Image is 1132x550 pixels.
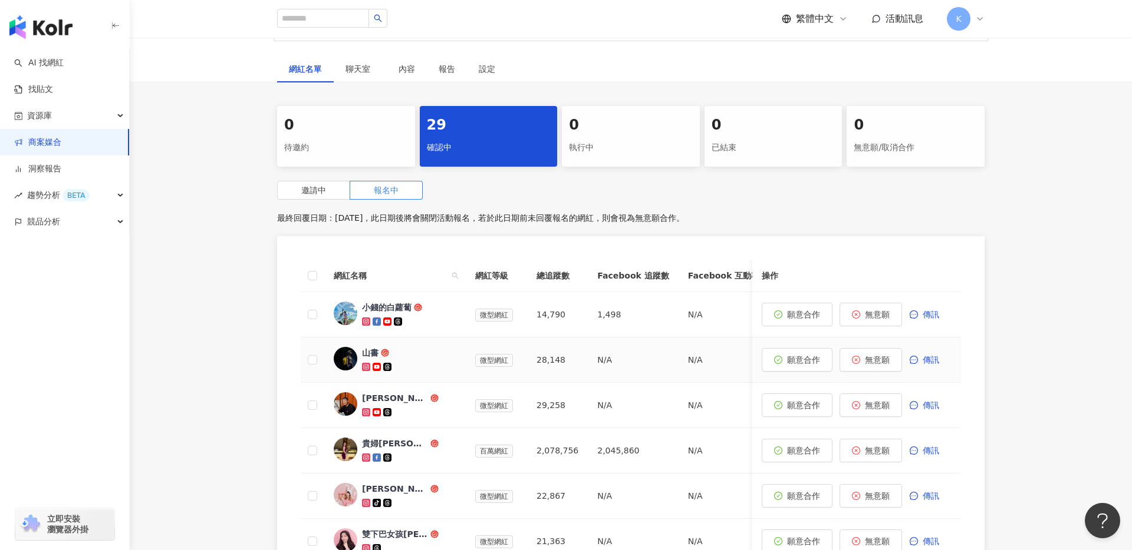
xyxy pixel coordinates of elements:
span: 網紅名稱 [334,269,447,282]
span: 邀請中 [301,185,326,195]
div: 執行中 [569,138,693,158]
span: 微型網紅 [475,535,513,548]
button: 無意願 [840,348,902,372]
div: 貴婦[PERSON_NAME]粉絲團 [362,438,428,449]
span: check-circle [774,446,782,455]
span: 傳訊 [923,310,939,319]
td: 2,045,860 [588,428,678,473]
div: 無意願/取消合作 [854,138,978,158]
div: 0 [569,115,693,135]
th: 操作 [752,260,961,292]
div: 0 [712,115,835,135]
div: [PERSON_NAME] [362,483,428,495]
div: 小錢的白蘿蔔 [362,301,412,313]
button: 傳訊 [909,348,952,372]
span: search [449,267,461,284]
button: 願意合作 [762,484,832,508]
span: 繁體中文 [796,12,834,25]
span: rise [14,191,22,200]
div: 0 [284,115,408,135]
a: searchAI 找網紅 [14,57,64,69]
div: 29 [427,115,551,135]
span: 聊天室 [345,65,375,73]
div: BETA [62,190,90,201]
span: check-circle [774,356,782,364]
a: 洞察報告 [14,163,61,175]
div: 報告 [439,62,455,75]
td: N/A [679,337,769,383]
button: 無意願 [840,393,902,417]
div: 山書 [362,347,379,359]
td: N/A [679,428,769,473]
span: check-circle [774,401,782,409]
div: 網紅名單 [289,62,322,75]
span: 微型網紅 [475,490,513,503]
th: 網紅等級 [466,260,527,292]
span: message [910,537,918,545]
span: 微型網紅 [475,309,513,322]
span: 競品分析 [27,208,60,235]
div: 已結束 [712,138,835,158]
span: close-circle [852,537,860,545]
button: 傳訊 [909,393,952,417]
span: 微型網紅 [475,354,513,367]
td: 28,148 [527,337,588,383]
td: N/A [679,473,769,519]
span: check-circle [774,310,782,319]
img: KOL Avatar [334,483,357,506]
span: message [910,492,918,500]
button: 無意願 [840,439,902,462]
span: 活動訊息 [886,13,923,24]
button: 願意合作 [762,348,832,372]
iframe: Help Scout Beacon - Open [1085,503,1120,538]
span: 傳訊 [923,536,939,546]
span: 資源庫 [27,102,52,129]
span: 無意願 [865,536,890,546]
button: 願意合作 [762,393,832,417]
td: 2,078,756 [527,428,588,473]
span: 願意合作 [787,400,820,410]
td: 22,867 [527,473,588,519]
span: 無意願 [865,446,890,455]
span: close-circle [852,446,860,455]
span: 趨勢分析 [27,182,90,208]
td: 29,258 [527,383,588,428]
span: 願意合作 [787,491,820,501]
span: 願意合作 [787,446,820,455]
img: chrome extension [19,515,42,534]
span: search [374,14,382,22]
span: 百萬網紅 [475,445,513,458]
button: 願意合作 [762,303,832,326]
div: 待邀約 [284,138,408,158]
img: KOL Avatar [334,347,357,370]
span: close-circle [852,492,860,500]
th: Facebook 互動率 [679,260,769,292]
img: KOL Avatar [334,301,357,325]
span: 願意合作 [787,310,820,319]
div: 0 [854,115,978,135]
span: 無意願 [865,310,890,319]
span: K [956,12,961,25]
span: message [910,446,918,455]
th: Facebook 追蹤數 [588,260,678,292]
span: 願意合作 [787,355,820,365]
button: 傳訊 [909,303,952,326]
span: 傳訊 [923,446,939,455]
td: N/A [588,383,678,428]
div: 內容 [399,62,415,75]
img: KOL Avatar [334,438,357,461]
span: close-circle [852,401,860,409]
div: 雙下巴女孩[PERSON_NAME]❤｜美食·旅遊·社群·生活·3C [362,528,428,540]
td: N/A [679,292,769,337]
span: search [452,272,459,279]
td: 14,790 [527,292,588,337]
td: N/A [588,473,678,519]
div: 設定 [479,62,495,75]
span: check-circle [774,492,782,500]
td: 1,498 [588,292,678,337]
td: N/A [588,337,678,383]
td: N/A [679,383,769,428]
a: 商案媒合 [14,137,61,148]
img: logo [9,15,73,39]
button: 傳訊 [909,439,952,462]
